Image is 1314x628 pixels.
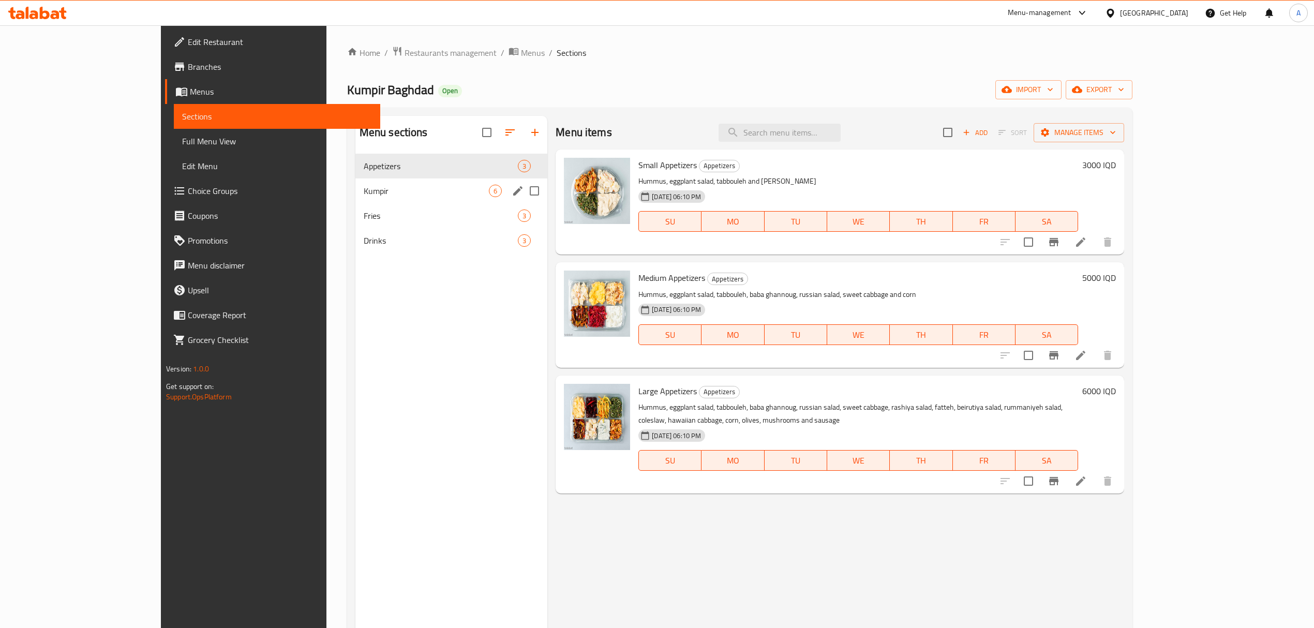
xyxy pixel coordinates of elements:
span: Open [438,86,462,95]
h6: 5000 IQD [1082,271,1116,285]
span: Edit Restaurant [188,36,372,48]
span: Add item [959,125,992,141]
button: delete [1095,469,1120,494]
span: WE [831,453,886,468]
span: export [1074,83,1124,96]
button: delete [1095,343,1120,368]
span: Kumpir Baghdad [347,78,434,101]
a: Menu disclaimer [165,253,380,278]
span: [DATE] 06:10 PM [648,431,705,441]
span: TU [769,327,823,342]
span: import [1004,83,1053,96]
span: Sections [557,47,586,59]
div: Open [438,85,462,97]
a: Edit Menu [174,154,380,178]
button: TH [890,324,952,345]
span: Medium Appetizers [638,270,705,286]
span: Coverage Report [188,309,372,321]
button: Branch-specific-item [1041,230,1066,255]
button: WE [827,211,890,232]
input: search [719,124,841,142]
span: 3 [518,236,530,246]
span: Menu disclaimer [188,259,372,272]
div: [GEOGRAPHIC_DATA] [1120,7,1188,19]
span: Fries [364,210,518,222]
div: items [518,210,531,222]
h6: 3000 IQD [1082,158,1116,172]
button: FR [953,450,1016,471]
span: Sections [182,110,372,123]
span: MO [706,327,760,342]
a: Menus [509,46,545,59]
h6: 6000 IQD [1082,384,1116,398]
button: FR [953,211,1016,232]
span: Select section [937,122,959,143]
a: Restaurants management [392,46,497,59]
button: TH [890,450,952,471]
button: SU [638,324,701,345]
span: Select to update [1018,231,1039,253]
span: Choice Groups [188,185,372,197]
a: Promotions [165,228,380,253]
span: Kumpir [364,185,489,197]
button: SU [638,211,701,232]
span: Grocery Checklist [188,334,372,346]
a: Support.OpsPlatform [166,390,232,403]
a: Branches [165,54,380,79]
img: Medium Appetizers [564,271,630,337]
span: FR [957,453,1011,468]
span: TH [894,214,948,229]
nav: breadcrumb [347,46,1132,59]
button: TH [890,211,952,232]
img: Large Appetizers [564,384,630,450]
span: Small Appetizers [638,157,697,173]
a: Upsell [165,278,380,303]
span: Add [961,127,989,139]
p: Hummus, eggplant salad, tabbouleh and [PERSON_NAME] [638,175,1078,188]
button: MO [701,211,764,232]
span: TU [769,453,823,468]
span: SA [1020,214,1074,229]
span: Appetizers [364,160,518,172]
span: Large Appetizers [638,383,697,399]
div: Appetizers [707,273,748,285]
span: Get support on: [166,380,214,393]
button: TU [765,211,827,232]
a: Edit menu item [1074,475,1087,487]
span: TU [769,214,823,229]
button: FR [953,324,1016,345]
span: Appetizers [708,273,748,285]
span: Appetizers [699,160,739,172]
span: SA [1020,327,1074,342]
button: SA [1016,211,1078,232]
button: import [995,80,1062,99]
a: Menus [165,79,380,104]
div: items [518,160,531,172]
button: TU [765,450,827,471]
h2: Menu sections [360,125,428,140]
div: Appetizers [699,386,740,398]
span: Promotions [188,234,372,247]
button: SA [1016,450,1078,471]
span: SA [1020,453,1074,468]
button: SU [638,450,701,471]
a: Choice Groups [165,178,380,203]
span: Menus [521,47,545,59]
span: Branches [188,61,372,73]
div: Appetizers [699,160,740,172]
span: [DATE] 06:10 PM [648,305,705,315]
img: Small Appetizers [564,158,630,224]
span: Version: [166,362,191,376]
nav: Menu sections [355,149,548,257]
li: / [501,47,504,59]
span: Full Menu View [182,135,372,147]
span: Restaurants management [405,47,497,59]
button: SA [1016,324,1078,345]
div: Menu-management [1008,7,1071,19]
span: Drinks [364,234,518,247]
span: Menus [190,85,372,98]
span: WE [831,214,886,229]
button: delete [1095,230,1120,255]
a: Coverage Report [165,303,380,327]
